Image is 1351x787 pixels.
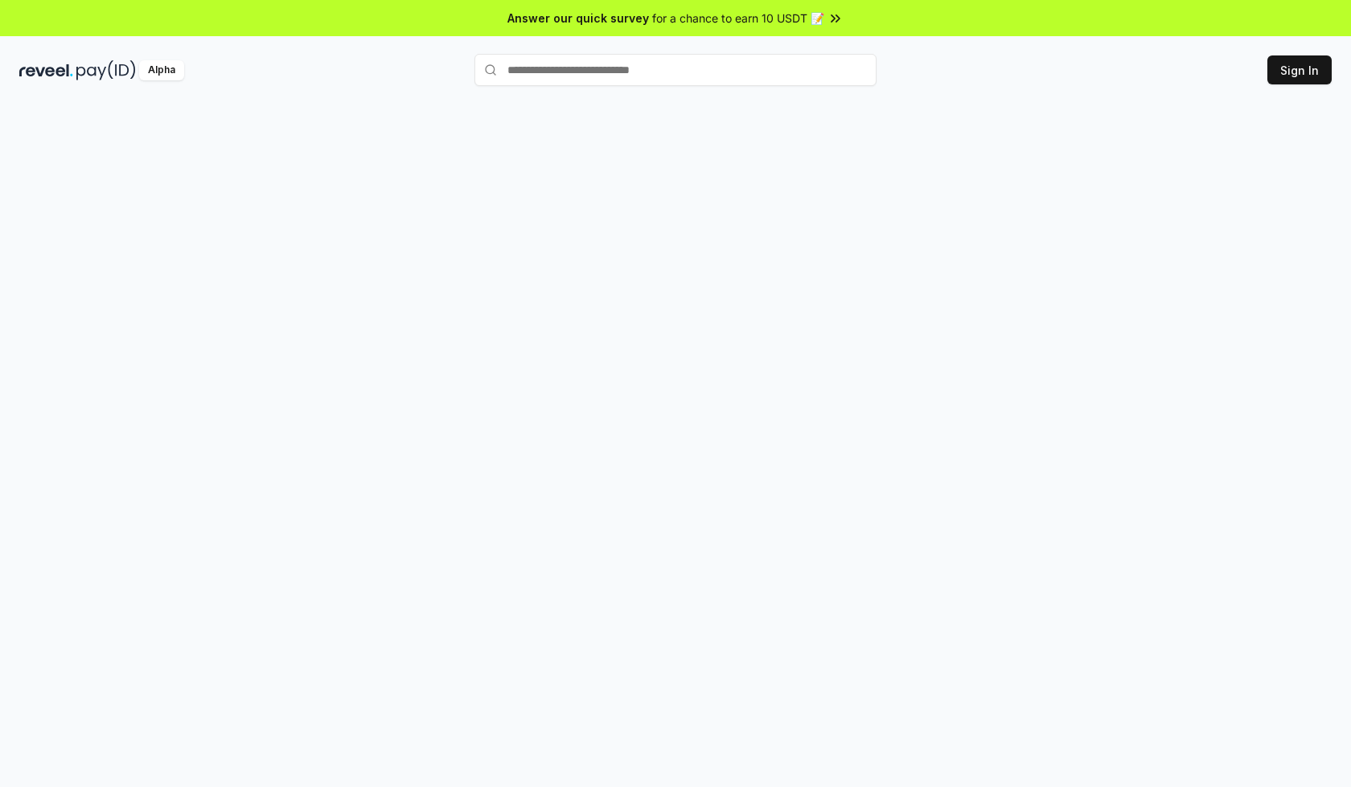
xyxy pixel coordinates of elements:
[139,60,184,80] div: Alpha
[652,10,824,27] span: for a chance to earn 10 USDT 📝
[1267,55,1332,84] button: Sign In
[19,60,73,80] img: reveel_dark
[507,10,649,27] span: Answer our quick survey
[76,60,136,80] img: pay_id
